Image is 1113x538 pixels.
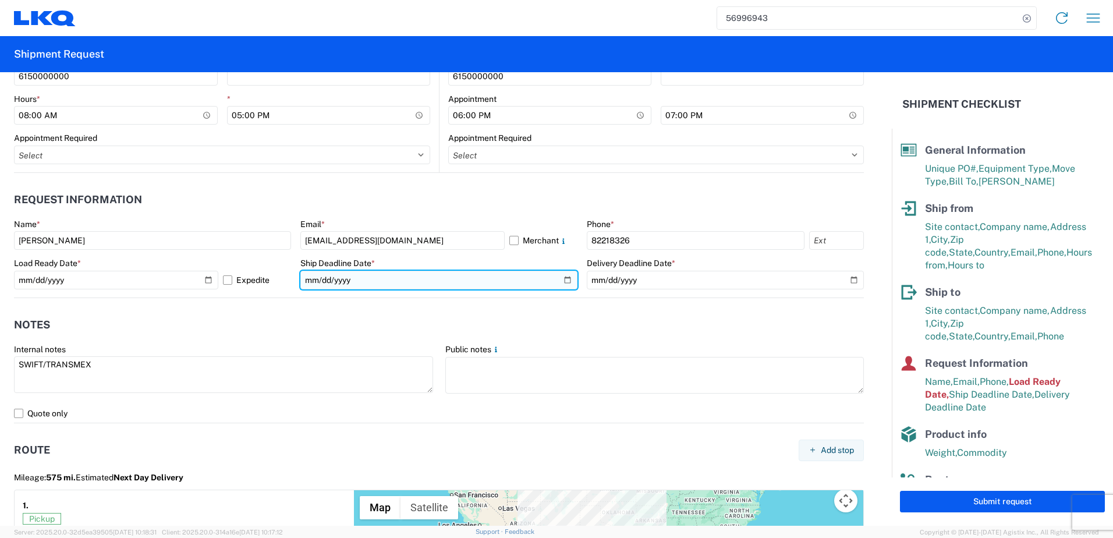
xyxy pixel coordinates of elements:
[925,357,1028,369] span: Request Information
[1037,331,1064,342] span: Phone
[46,473,76,482] span: 575 mi.
[925,202,973,214] span: Ship from
[14,319,50,331] h2: Notes
[979,163,1052,174] span: Equipment Type,
[14,219,40,229] label: Name
[448,94,497,104] label: Appointment
[953,376,980,387] span: Email,
[925,447,957,458] span: Weight,
[448,133,531,143] label: Appointment Required
[23,513,61,525] span: Pickup
[1011,331,1037,342] span: Email,
[925,144,1026,156] span: General Information
[925,376,953,387] span: Name,
[113,529,157,536] span: [DATE] 10:18:31
[980,305,1050,316] span: Company name,
[587,219,614,229] label: Phone
[587,258,675,268] label: Delivery Deadline Date
[14,344,66,355] label: Internal notes
[949,331,974,342] span: State,
[1037,247,1066,258] span: Phone,
[799,440,864,461] button: Add stop
[14,473,76,482] span: Mileage:
[948,260,984,271] span: Hours to
[476,528,505,535] a: Support
[14,133,97,143] label: Appointment Required
[920,527,1099,537] span: Copyright © [DATE]-[DATE] Agistix Inc., All Rights Reserved
[931,318,950,329] span: City,
[509,231,577,250] label: Merchant
[14,444,50,456] h2: Route
[717,7,1019,29] input: Shipment, tracking or reference number
[979,176,1055,187] span: [PERSON_NAME]
[974,247,1011,258] span: Country,
[445,344,501,355] label: Public notes
[949,247,974,258] span: State,
[980,221,1050,232] span: Company name,
[239,529,283,536] span: [DATE] 10:17:12
[300,219,325,229] label: Email
[974,331,1011,342] span: Country,
[162,529,283,536] span: Client: 2025.20.0-314a16e
[925,286,960,298] span: Ship to
[114,473,183,482] span: Next Day Delivery
[900,491,1105,512] button: Submit request
[931,234,950,245] span: City,
[925,163,979,174] span: Unique PO#,
[505,528,534,535] a: Feedback
[14,94,40,104] label: Hours
[400,496,458,519] button: Show satellite imagery
[14,529,157,536] span: Server: 2025.20.0-32d5ea39505
[23,498,29,513] strong: 1.
[14,258,81,268] label: Load Ready Date
[980,376,1009,387] span: Phone,
[834,489,857,512] button: Map camera controls
[300,258,375,268] label: Ship Deadline Date
[821,445,854,456] span: Add stop
[1011,247,1037,258] span: Email,
[925,428,987,440] span: Product info
[76,473,183,482] span: Estimated
[223,271,291,289] label: Expedite
[14,404,864,423] label: Quote only
[925,305,980,316] span: Site contact,
[14,194,142,206] h2: Request Information
[949,389,1034,400] span: Ship Deadline Date,
[925,221,980,232] span: Site contact,
[360,496,400,519] button: Show street map
[925,473,955,486] span: Route
[949,176,979,187] span: Bill To,
[809,231,864,250] input: Ext
[902,97,1021,111] h2: Shipment Checklist
[14,47,104,61] h2: Shipment Request
[957,447,1007,458] span: Commodity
